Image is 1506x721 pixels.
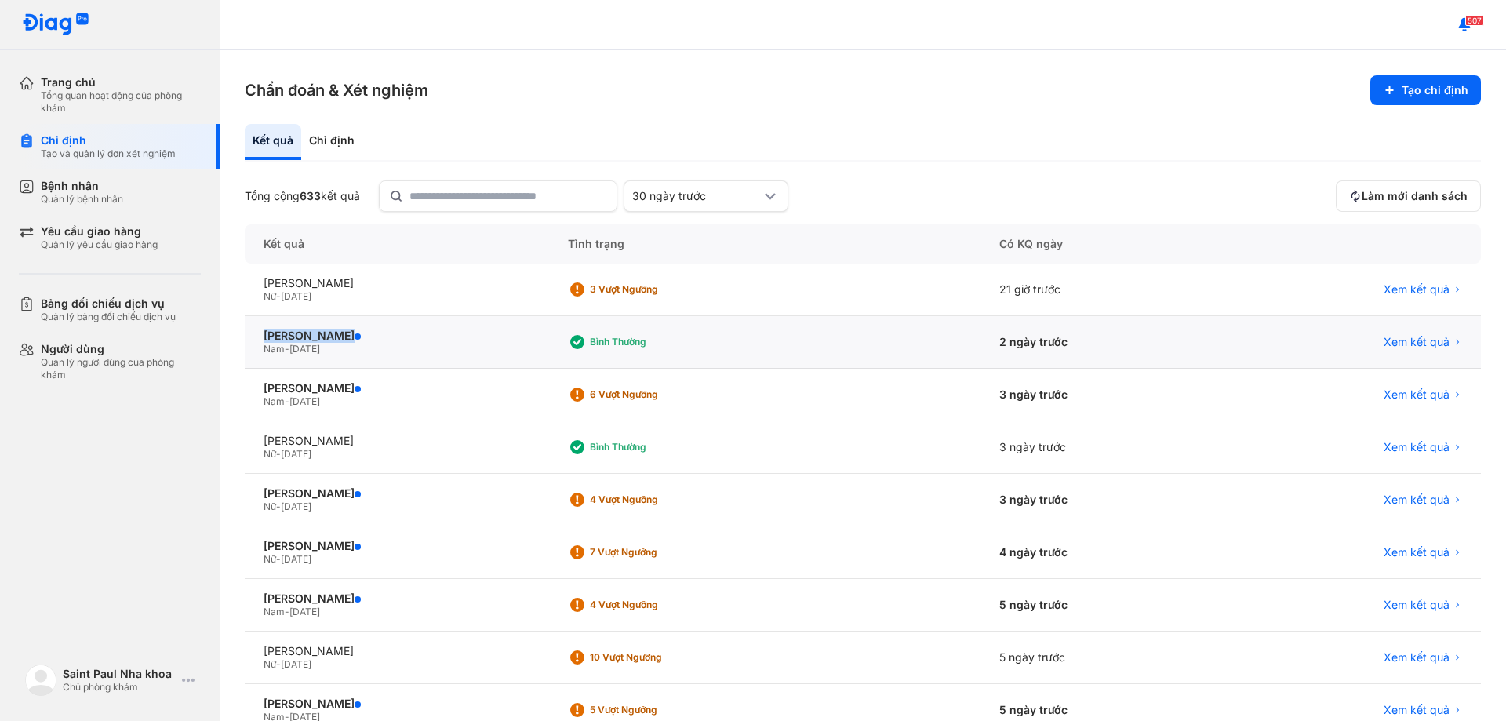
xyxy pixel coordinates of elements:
div: [PERSON_NAME] [264,486,530,501]
span: - [285,606,289,617]
span: Xem kết quả [1384,493,1450,507]
img: logo [25,665,56,696]
div: Quản lý bệnh nhân [41,193,123,206]
span: [DATE] [281,290,311,302]
span: - [276,290,281,302]
span: Xem kết quả [1384,440,1450,454]
div: 4 ngày trước [980,526,1219,579]
div: 2 ngày trước [980,316,1219,369]
div: [PERSON_NAME] [264,592,530,606]
span: - [276,448,281,460]
div: Quản lý người dùng của phòng khám [41,356,201,381]
div: [PERSON_NAME] [264,539,530,553]
div: Tạo và quản lý đơn xét nghiệm [41,147,176,160]
span: Xem kết quả [1384,545,1450,559]
span: - [276,553,281,565]
span: Nam [264,395,285,407]
div: Bình thường [590,441,715,453]
span: Làm mới danh sách [1362,189,1468,203]
div: Trang chủ [41,75,201,89]
span: [DATE] [281,501,311,512]
span: Nữ [264,448,276,460]
span: [DATE] [281,448,311,460]
div: 3 ngày trước [980,474,1219,526]
div: Bệnh nhân [41,179,123,193]
div: Kết quả [245,124,301,160]
span: Nữ [264,553,276,565]
div: [PERSON_NAME] [264,644,530,658]
div: 4 Vượt ngưỡng [590,493,715,506]
img: logo [22,13,89,37]
span: - [285,395,289,407]
div: 3 ngày trước [980,421,1219,474]
span: [DATE] [289,343,320,355]
span: Xem kết quả [1384,335,1450,349]
span: Nữ [264,658,276,670]
div: 5 Vượt ngưỡng [590,704,715,716]
div: Chủ phòng khám [63,681,176,694]
button: Làm mới danh sách [1336,180,1481,212]
div: 7 Vượt ngưỡng [590,546,715,559]
div: Kết quả [245,224,549,264]
div: Tổng quan hoạt động của phòng khám [41,89,201,115]
div: 30 ngày trước [632,189,761,203]
div: Người dùng [41,342,201,356]
h3: Chẩn đoán & Xét nghiệm [245,79,428,101]
span: Nữ [264,501,276,512]
span: - [276,658,281,670]
div: 3 ngày trước [980,369,1219,421]
div: Có KQ ngày [980,224,1219,264]
div: Tổng cộng kết quả [245,189,360,203]
div: Chỉ định [301,124,362,160]
span: [DATE] [281,553,311,565]
div: [PERSON_NAME] [264,697,530,711]
div: 10 Vượt ngưỡng [590,651,715,664]
span: - [276,501,281,512]
div: Quản lý bảng đối chiếu dịch vụ [41,311,176,323]
span: 507 [1465,15,1484,26]
div: [PERSON_NAME] [264,381,530,395]
span: Xem kết quả [1384,650,1450,665]
span: Nữ [264,290,276,302]
div: Saint Paul Nha khoa [63,667,176,681]
span: [DATE] [289,606,320,617]
div: 4 Vượt ngưỡng [590,599,715,611]
span: [DATE] [281,658,311,670]
div: Quản lý yêu cầu giao hàng [41,239,158,251]
div: Tình trạng [549,224,980,264]
button: Tạo chỉ định [1370,75,1481,105]
span: Nam [264,606,285,617]
div: Bình thường [590,336,715,348]
span: Xem kết quả [1384,282,1450,297]
div: Yêu cầu giao hàng [41,224,158,239]
div: Chỉ định [41,133,176,147]
div: Bảng đối chiếu dịch vụ [41,297,176,311]
div: [PERSON_NAME] [264,434,530,448]
div: 5 ngày trước [980,632,1219,684]
div: 21 giờ trước [980,264,1219,316]
div: [PERSON_NAME] [264,276,530,290]
div: 6 Vượt ngưỡng [590,388,715,401]
span: Xem kết quả [1384,703,1450,717]
span: [DATE] [289,395,320,407]
span: Xem kết quả [1384,388,1450,402]
span: Nam [264,343,285,355]
div: 3 Vượt ngưỡng [590,283,715,296]
div: [PERSON_NAME] [264,329,530,343]
span: - [285,343,289,355]
span: 633 [300,189,321,202]
span: Xem kết quả [1384,598,1450,612]
div: 5 ngày trước [980,579,1219,632]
